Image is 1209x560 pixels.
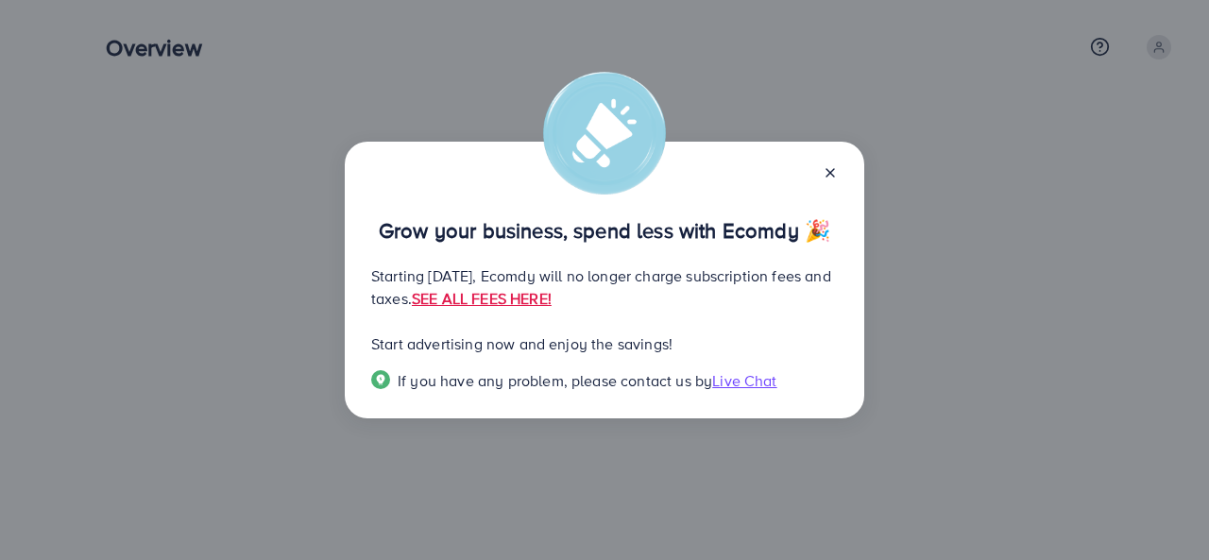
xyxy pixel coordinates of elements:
span: Live Chat [712,370,776,391]
a: SEE ALL FEES HERE! [412,288,552,309]
p: Start advertising now and enjoy the savings! [371,332,838,355]
img: Popup guide [371,370,390,389]
p: Grow your business, spend less with Ecomdy 🎉 [371,219,838,242]
p: Starting [DATE], Ecomdy will no longer charge subscription fees and taxes. [371,264,838,310]
img: alert [543,72,666,195]
span: If you have any problem, please contact us by [398,370,712,391]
